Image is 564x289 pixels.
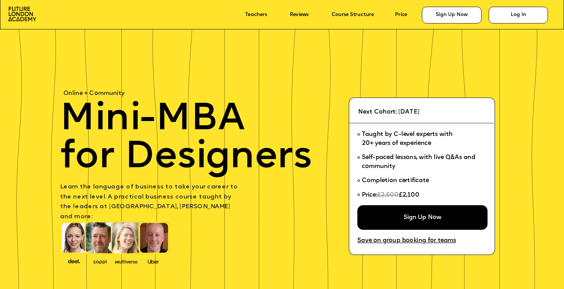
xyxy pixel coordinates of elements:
[63,91,125,97] span: Online + Community
[362,192,377,198] span: Price:
[8,7,36,21] img: image-aac980e9-41de-4c2d-a048-f29dd30a0068.png
[290,12,308,18] a: Reviews
[142,258,165,265] img: image-99cff0b2-a396-4aab-8550-cf4071da2cb9.png
[377,192,399,198] span: £2,500
[245,12,267,18] a: Teachers
[332,12,374,18] a: Course Structure
[362,178,429,184] span: Completion certificate
[60,101,312,177] span: Mini-MBA for Designers
[60,184,239,220] span: Learn the language of business to take your career to the next level. A practical business course...
[362,155,477,169] span: Self-paced lessons, with live Q&As and community
[395,12,407,18] a: Price
[358,109,419,115] span: Next Cohort: [DATE]
[63,257,85,264] img: image-388f4489-9820-4c53-9b08-f7df0b8d4ae2.png
[399,192,420,198] span: £2,100
[362,131,453,146] span: Taught by C-level experts with 20+ years of experience
[357,238,456,244] a: Save on group booking for teams
[113,257,140,264] img: image-b7d05013-d886-4065-8d38-3eca2af40620.png
[89,258,111,264] img: image-b2f1584c-cbf7-4a77-bbe0-f56ae6ee31f2.png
